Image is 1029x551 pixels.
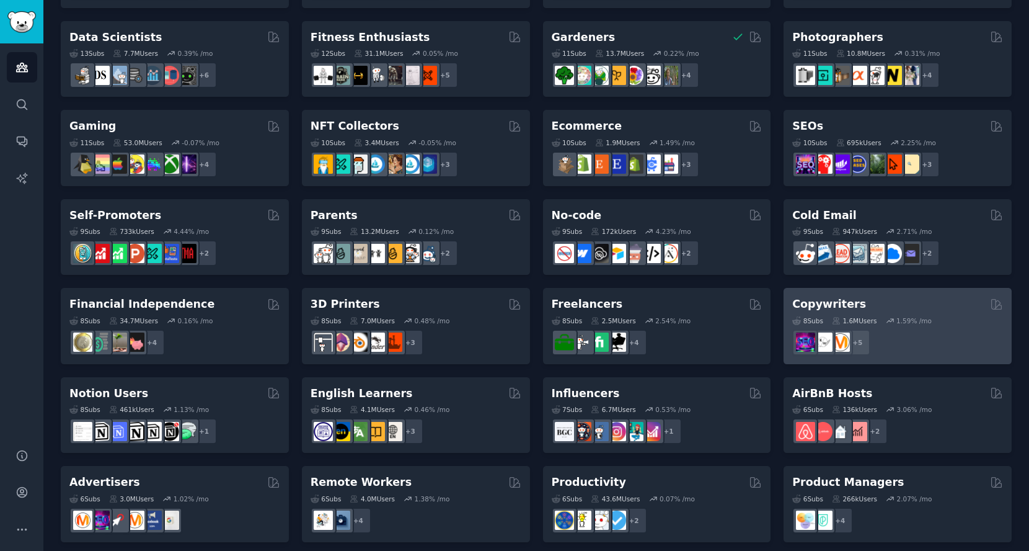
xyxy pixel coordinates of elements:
div: + 3 [432,151,458,177]
img: CryptoArt [383,155,402,174]
img: NFTmarket [348,155,368,174]
div: 1.49 % /mo [660,138,695,147]
img: streetphotography [813,66,832,85]
img: MachineLearning [73,66,92,85]
div: 0.53 % /mo [655,405,691,414]
h2: Advertisers [69,475,140,490]
img: NotionGeeks [125,422,144,441]
img: Instagram [590,422,609,441]
img: betatests [160,244,179,263]
img: getdisciplined [607,511,626,530]
div: 0.05 % /mo [423,49,458,58]
h2: Financial Independence [69,297,214,312]
div: + 2 [621,508,647,534]
div: 8 Sub s [552,316,583,325]
div: 2.25 % /mo [901,138,936,147]
img: marketing [73,511,92,530]
img: flowers [624,66,643,85]
img: GummySearch logo [7,11,36,33]
img: GYM [314,66,333,85]
img: EtsySellers [607,155,626,174]
div: 1.9M Users [595,138,640,147]
div: 1.59 % /mo [896,316,932,325]
h2: No-code [552,208,602,223]
div: 9 Sub s [69,227,100,236]
div: 0.07 % /mo [660,495,695,503]
div: 266k Users [832,495,877,503]
div: + 5 [844,329,870,356]
img: EnglishLearning [331,422,350,441]
img: physicaltherapy [400,66,420,85]
h2: Productivity [552,475,626,490]
h2: Remote Workers [311,475,412,490]
img: LearnEnglishOnReddit [366,422,385,441]
img: UrbanGardening [642,66,661,85]
div: 13 Sub s [69,49,104,58]
div: 3.06 % /mo [896,405,932,414]
img: analog [796,66,815,85]
div: 6 Sub s [311,495,342,503]
img: GardenersWorld [659,66,678,85]
div: 4.0M Users [350,495,395,503]
div: + 1 [191,418,217,444]
img: NFTExchange [314,155,333,174]
h2: Gardeners [552,30,616,45]
div: 8 Sub s [69,316,100,325]
div: 9 Sub s [311,227,342,236]
img: freelance_forhire [572,333,591,352]
img: NoCodeSaaS [590,244,609,263]
img: GymMotivation [331,66,350,85]
img: OpenseaMarket [400,155,420,174]
h2: Data Scientists [69,30,162,45]
img: Notiontemplates [73,422,92,441]
div: -0.07 % /mo [182,138,219,147]
img: dropship [555,155,574,174]
div: + 2 [673,240,699,266]
div: 0.12 % /mo [418,227,454,236]
h2: AirBnB Hosts [792,386,872,401]
img: advertising [125,511,144,530]
div: 2.07 % /mo [896,495,932,503]
img: TwitchStreaming [177,155,197,174]
img: FinancialPlanning [91,333,110,352]
img: 3Dprinting [314,333,333,352]
h2: Parents [311,208,358,223]
img: analytics [143,66,162,85]
img: SEO [796,333,815,352]
img: Fire [108,333,127,352]
img: XboxGamers [160,155,179,174]
div: + 3 [914,151,940,177]
div: + 4 [345,508,371,534]
img: datascience [91,66,110,85]
img: Fiverr [590,333,609,352]
img: UKPersonalFinance [73,333,92,352]
img: TestMyApp [177,244,197,263]
div: 0.22 % /mo [664,49,699,58]
img: macgaming [108,155,127,174]
div: 733k Users [109,227,154,236]
div: 13.2M Users [350,227,399,236]
img: ProductManagement [796,511,815,530]
img: socialmedia [572,422,591,441]
div: 136k Users [832,405,877,414]
img: dataengineering [125,66,144,85]
div: 11 Sub s [69,138,104,147]
img: DigitalItems [418,155,437,174]
img: alphaandbetausers [143,244,162,263]
img: data [177,66,197,85]
img: RemoteJobs [314,511,333,530]
img: AnalogCommunity [831,66,850,85]
div: 947k Users [832,227,877,236]
img: SEO_Digital_Marketing [796,155,815,174]
img: toddlers [366,244,385,263]
img: coldemail [848,244,867,263]
img: succulents [572,66,591,85]
div: 34.7M Users [109,316,158,325]
div: 695k Users [836,138,881,147]
div: 1.6M Users [832,316,877,325]
div: 7.0M Users [350,316,395,325]
h2: Notion Users [69,386,148,401]
div: 53.0M Users [113,138,162,147]
img: selfpromotion [108,244,127,263]
img: LeadGeneration [831,244,850,263]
